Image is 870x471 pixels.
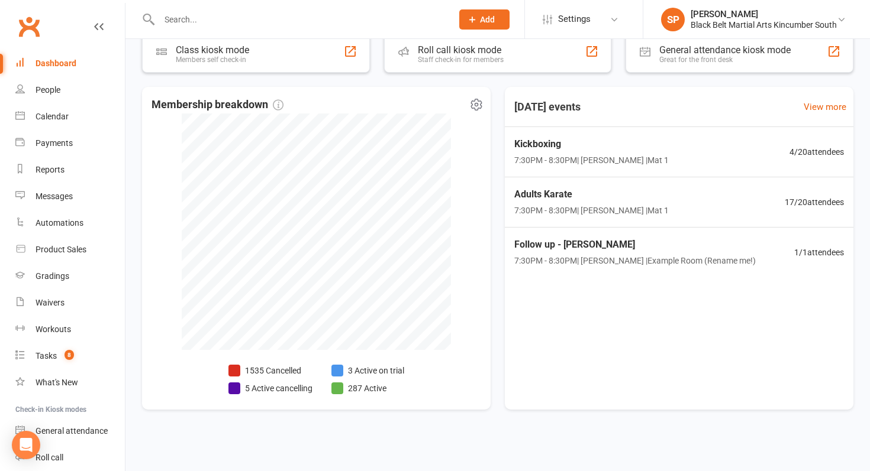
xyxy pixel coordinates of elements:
a: Workouts [15,316,125,343]
a: Calendar [15,103,125,130]
span: 1 / 1 attendees [794,246,844,259]
li: 287 Active [331,382,404,395]
a: Reports [15,157,125,183]
div: Product Sales [36,245,86,254]
div: Black Belt Martial Arts Kincumber South [691,20,837,30]
div: Class kiosk mode [176,44,249,56]
div: Roll call kiosk mode [418,44,504,56]
div: SP [661,8,685,31]
div: Open Intercom Messenger [12,431,40,459]
div: Workouts [36,324,71,334]
div: Great for the front desk [659,56,791,64]
a: Automations [15,210,125,236]
a: Clubworx [14,12,44,41]
a: Product Sales [15,236,125,263]
div: General attendance kiosk mode [659,44,791,56]
div: Roll call [36,453,63,462]
li: 1535 Cancelled [228,364,312,377]
span: 7:30PM - 8:30PM | [PERSON_NAME] | Mat 1 [514,204,669,217]
a: Dashboard [15,50,125,77]
div: Members self check-in [176,56,249,64]
div: [PERSON_NAME] [691,9,837,20]
span: Membership breakdown [152,96,283,113]
a: Tasks 8 [15,343,125,369]
div: Automations [36,218,83,228]
a: General attendance kiosk mode [15,418,125,444]
li: 3 Active on trial [331,364,404,377]
span: Follow up - [PERSON_NAME] [514,237,756,252]
div: Waivers [36,298,65,307]
span: 4 / 20 attendees [790,145,844,158]
a: Roll call [15,444,125,471]
a: People [15,77,125,103]
div: Dashboard [36,59,76,68]
div: Tasks [36,351,57,360]
span: 7:30PM - 8:30PM | [PERSON_NAME] | Example Room (Rename me!) [514,254,756,267]
a: What's New [15,369,125,396]
a: Payments [15,130,125,157]
div: What's New [36,378,78,387]
a: View more [804,100,846,114]
span: 8 [65,350,74,360]
button: Add [459,9,510,30]
div: Gradings [36,271,69,281]
a: Messages [15,183,125,210]
input: Search... [156,11,444,28]
div: Calendar [36,112,69,121]
span: 7:30PM - 8:30PM | [PERSON_NAME] | Mat 1 [514,154,669,167]
span: 17 / 20 attendees [785,196,844,209]
a: Gradings [15,263,125,290]
div: Reports [36,165,65,174]
div: Messages [36,191,73,201]
h3: [DATE] events [505,96,590,118]
span: Add [480,15,495,24]
div: General attendance [36,426,108,436]
span: Settings [558,6,591,33]
span: Adults Karate [514,187,669,202]
a: Waivers [15,290,125,316]
div: People [36,85,60,95]
li: 5 Active cancelling [228,382,312,395]
span: Kickboxing [514,137,669,152]
div: Staff check-in for members [418,56,504,64]
div: Payments [36,138,73,148]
